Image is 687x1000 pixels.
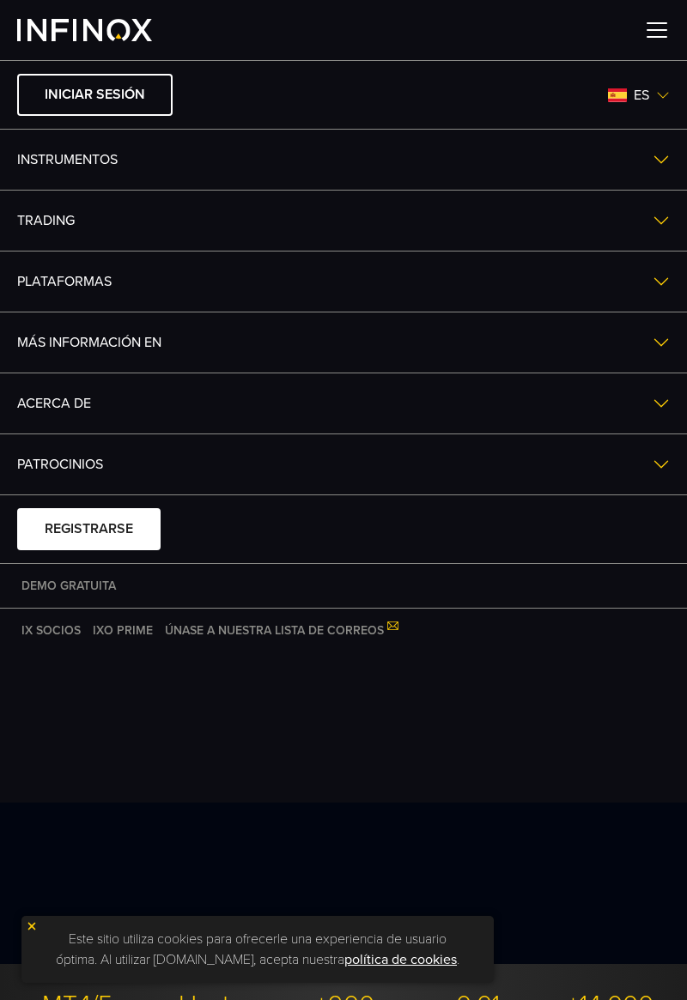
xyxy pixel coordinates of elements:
[17,508,161,550] a: Registrarse
[88,621,157,639] a: IXO PRIME
[26,920,38,932] img: yellow close icon
[17,621,85,639] a: IX SOCIOS
[344,951,457,968] a: política de cookies
[30,924,485,974] p: Este sitio utiliza cookies para ofrecerle una experiencia de usuario óptima. Al utilizar [DOMAIN_...
[161,621,399,639] a: ÚNASE A NUESTRA LISTA DE CORREOS
[17,577,120,595] a: DEMO GRATUITA
[627,85,656,106] span: es
[17,74,173,116] a: Iniciar sesión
